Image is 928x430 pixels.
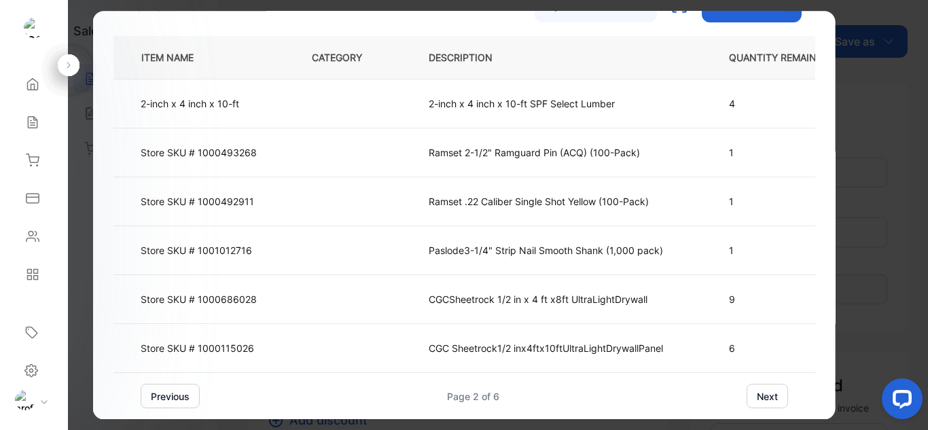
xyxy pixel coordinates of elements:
[729,292,844,306] p: 9
[429,341,663,355] p: CGC Sheetrock1/2 inx4ftx10ftUltraLightDrywallPanel
[729,50,844,65] p: QUANTITY REMAINS
[141,145,257,160] p: Store SKU # 1000493268
[429,50,514,65] p: DESCRIPTION
[141,96,239,111] p: 2-inch x 4 inch x 10-ft
[429,194,649,209] p: Ramset .22 Caliber Single Shot Yellow (100-Pack)
[446,389,499,404] div: Page 2 of 6
[141,384,200,408] button: previous
[729,96,844,111] p: 4
[312,50,384,65] p: CATEGORY
[429,292,647,306] p: CGCSheetrock 1/2 in x 4 ft x8ft UltraLightDrywall
[729,194,844,209] p: 1
[141,243,252,257] p: Store SKU # 1001012716
[871,373,928,430] iframe: LiveChat chat widget
[746,384,787,408] button: next
[15,390,35,410] img: profile
[24,18,44,38] img: logo
[429,96,615,111] p: 2-inch x 4 inch x 10-ft SPF Select Lumber
[429,145,640,160] p: Ramset 2-1/2" Ramguard Pin (ACQ) (100-Pack)
[141,194,254,209] p: Store SKU # 1000492911
[729,243,844,257] p: 1
[429,243,663,257] p: Paslode3-1/4" Strip Nail Smooth Shank (1,000 pack)
[729,145,844,160] p: 1
[141,341,254,355] p: Store SKU # 1000115026
[729,341,844,355] p: 6
[141,292,257,306] p: Store SKU # 1000686028
[136,50,215,65] p: ITEM NAME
